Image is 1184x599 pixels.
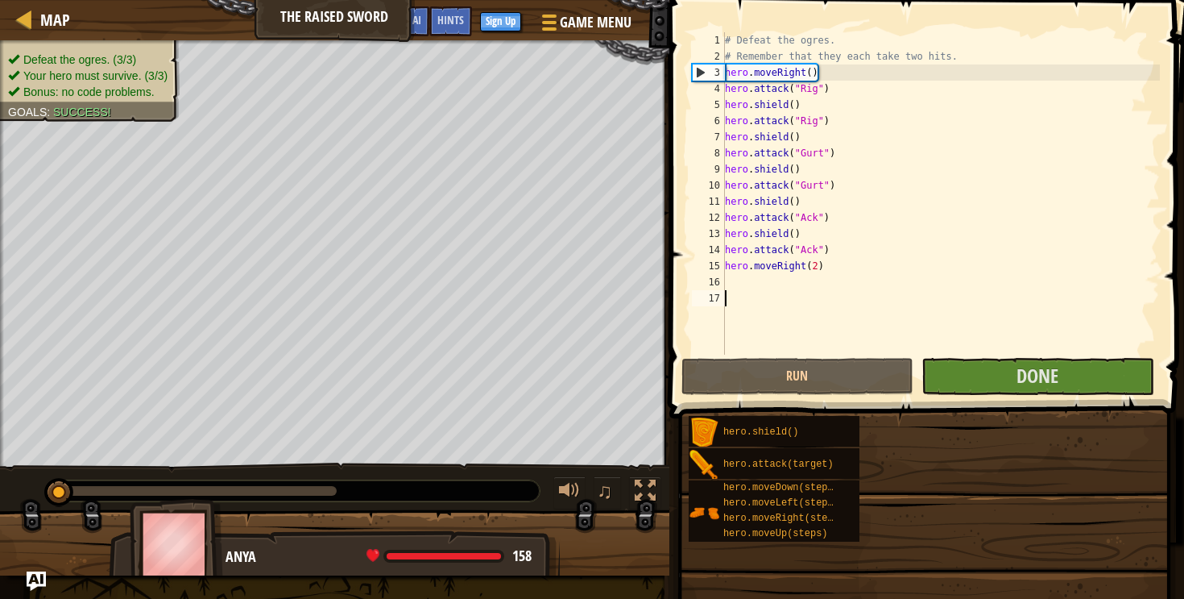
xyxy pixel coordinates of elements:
span: Hints [437,12,464,27]
button: Game Menu [529,6,641,44]
button: Toggle fullscreen [629,476,661,510]
div: 13 [692,226,725,242]
div: 9 [692,161,725,177]
a: Map [32,9,70,31]
div: 17 [692,290,725,306]
span: Your hero must survive. (3/3) [23,69,168,82]
div: 8 [692,145,725,161]
li: Defeat the ogres. [8,52,168,68]
span: ♫ [597,479,613,503]
img: portrait.png [689,418,719,448]
img: portrait.png [689,497,719,528]
span: 158 [512,546,532,566]
span: : [47,106,53,119]
button: Ask AI [27,572,46,591]
div: 11 [692,193,725,210]
span: hero.shield() [723,426,799,438]
img: portrait.png [689,450,719,480]
span: Done [1016,363,1058,389]
li: Your hero must survive. [8,68,168,84]
div: 10 [692,177,725,193]
img: thang_avatar_frame.png [130,499,223,589]
div: Anya [226,547,544,568]
li: Bonus: no code problems. [8,84,168,100]
div: 1 [692,32,725,48]
span: Defeat the ogres. (3/3) [23,53,136,66]
div: 5 [692,97,725,113]
div: 15 [692,258,725,274]
div: 3 [693,64,725,81]
span: hero.attack(target) [723,459,834,470]
div: 14 [692,242,725,258]
span: Bonus: no code problems. [23,85,155,98]
div: 6 [692,113,725,129]
button: Sign Up [480,12,521,31]
span: hero.moveRight(steps) [723,513,845,524]
button: Ask AI [386,6,429,36]
span: hero.moveDown(steps) [723,482,839,493]
span: Ask AI [394,12,421,27]
span: Success! [53,106,111,119]
span: hero.moveLeft(steps) [723,497,839,509]
span: hero.moveUp(steps) [723,528,828,539]
span: Map [40,9,70,31]
button: Adjust volume [553,476,586,510]
span: Goals [8,106,47,119]
button: ♫ [594,476,621,510]
div: 2 [692,48,725,64]
button: Run [681,358,913,395]
div: 4 [692,81,725,97]
div: 7 [692,129,725,145]
button: Done [921,358,1153,395]
div: 16 [692,274,725,290]
div: 12 [692,210,725,226]
div: health: 158 / 158 [366,549,532,564]
span: Game Menu [560,12,631,33]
